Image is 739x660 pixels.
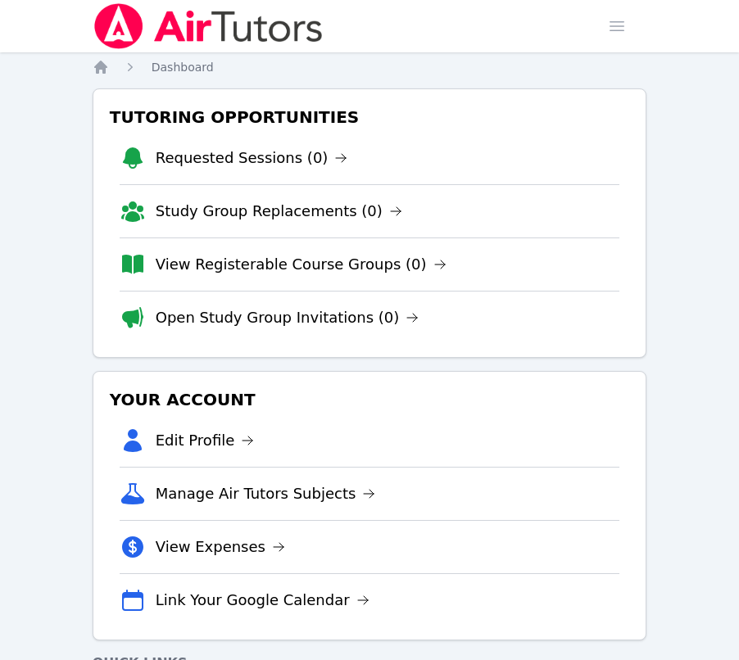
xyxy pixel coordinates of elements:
[93,59,647,75] nav: Breadcrumb
[152,59,214,75] a: Dashboard
[107,385,633,414] h3: Your Account
[152,61,214,74] span: Dashboard
[156,306,419,329] a: Open Study Group Invitations (0)
[156,536,285,558] a: View Expenses
[156,429,255,452] a: Edit Profile
[93,3,324,49] img: Air Tutors
[156,147,348,170] a: Requested Sessions (0)
[156,253,447,276] a: View Registerable Course Groups (0)
[156,482,376,505] a: Manage Air Tutors Subjects
[107,102,633,132] h3: Tutoring Opportunities
[156,589,369,612] a: Link Your Google Calendar
[156,200,402,223] a: Study Group Replacements (0)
